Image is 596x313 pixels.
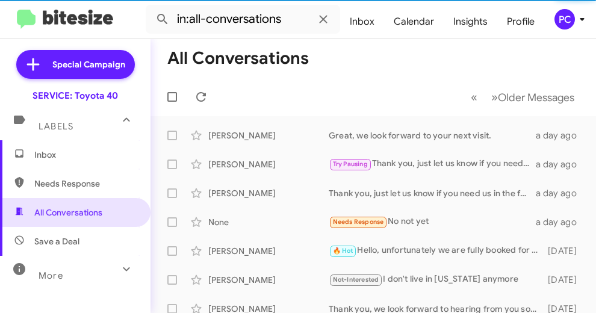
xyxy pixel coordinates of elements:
div: a day ago [536,216,586,228]
span: Older Messages [498,91,574,104]
div: None [208,216,329,228]
div: a day ago [536,158,586,170]
div: Thank you, just let us know if you need us in the future. [329,187,536,199]
nav: Page navigation example [464,85,582,110]
div: [PERSON_NAME] [208,129,329,141]
a: Special Campaign [16,50,135,79]
a: Calendar [384,4,444,39]
a: Profile [497,4,544,39]
span: Not-Interested [333,276,379,284]
a: Insights [444,4,497,39]
button: Next [484,85,582,110]
div: [PERSON_NAME] [208,245,329,257]
span: All Conversations [34,206,102,218]
div: Thank you, just let us know if you need us in the future. [329,157,536,171]
div: a day ago [536,129,586,141]
div: Hello, unfortunately we are fully booked for [DATE]. Did you have a different day and time in mind? [329,244,545,258]
h1: All Conversations [167,49,309,68]
span: 🔥 Hot [333,247,353,255]
span: Inbox [34,149,137,161]
div: [PERSON_NAME] [208,187,329,199]
div: PC [554,9,575,29]
span: Special Campaign [52,58,125,70]
span: « [471,90,477,105]
div: No not yet [329,215,536,229]
span: » [491,90,498,105]
div: I don't live in [US_STATE] anymore [329,273,545,287]
span: Needs Response [333,218,384,226]
input: Search [146,5,340,34]
div: a day ago [536,187,586,199]
div: [PERSON_NAME] [208,158,329,170]
button: PC [544,9,583,29]
button: Previous [464,85,485,110]
span: Needs Response [34,178,137,190]
div: SERVICE: Toyota 40 [33,90,118,102]
div: Great, we look forward to your next visit. [329,129,536,141]
div: [DATE] [545,245,586,257]
a: Inbox [340,4,384,39]
span: Save a Deal [34,235,79,247]
div: [DATE] [545,274,586,286]
span: Try Pausing [333,160,368,168]
div: [PERSON_NAME] [208,274,329,286]
span: Labels [39,121,73,132]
